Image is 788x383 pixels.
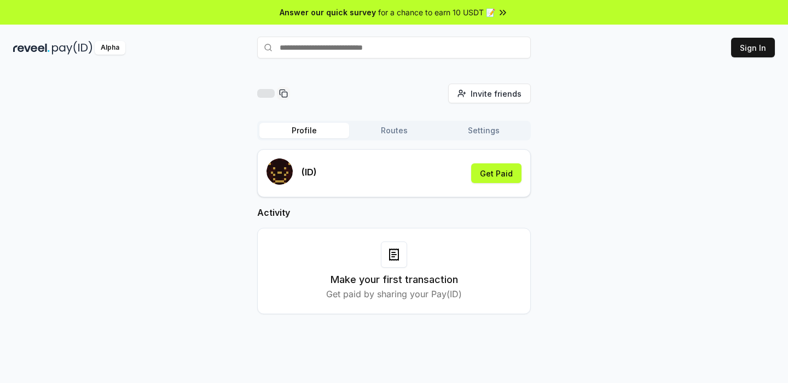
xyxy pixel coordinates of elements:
button: Invite friends [448,84,531,103]
button: Get Paid [471,163,522,183]
p: (ID) [302,166,317,179]
button: Sign In [731,38,775,57]
h2: Activity [257,206,531,219]
img: pay_id [52,41,92,55]
p: Get paid by sharing your Pay(ID) [326,287,462,300]
div: Alpha [95,41,125,55]
span: Answer our quick survey [280,7,376,18]
button: Routes [349,123,439,138]
button: Profile [259,123,349,138]
span: Invite friends [471,88,522,99]
h3: Make your first transaction [331,272,458,287]
button: Settings [439,123,529,138]
span: for a chance to earn 10 USDT 📝 [378,7,495,18]
img: reveel_dark [13,41,50,55]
